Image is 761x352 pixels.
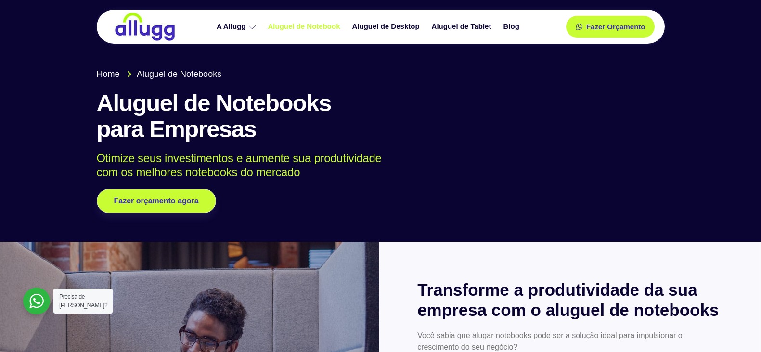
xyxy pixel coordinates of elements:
a: Blog [498,18,526,35]
img: locação de TI é Allugg [114,12,176,41]
span: Fazer Orçamento [586,23,645,30]
a: Aluguel de Tablet [427,18,499,35]
a: Fazer orçamento agora [97,189,216,213]
p: Otimize seus investimentos e aumente sua produtividade com os melhores notebooks do mercado [97,151,651,179]
span: Precisa de [PERSON_NAME]? [59,293,107,309]
a: Aluguel de Notebook [263,18,348,35]
a: Aluguel de Desktop [348,18,427,35]
span: Fazer orçamento agora [114,197,199,205]
h1: Aluguel de Notebooks para Empresas [97,90,665,142]
a: A Allugg [212,18,263,35]
span: Aluguel de Notebooks [134,68,221,81]
a: Fazer Orçamento [566,16,655,38]
h2: Transforme a produtividade da sua empresa com o aluguel de notebooks [417,280,722,320]
span: Home [97,68,120,81]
